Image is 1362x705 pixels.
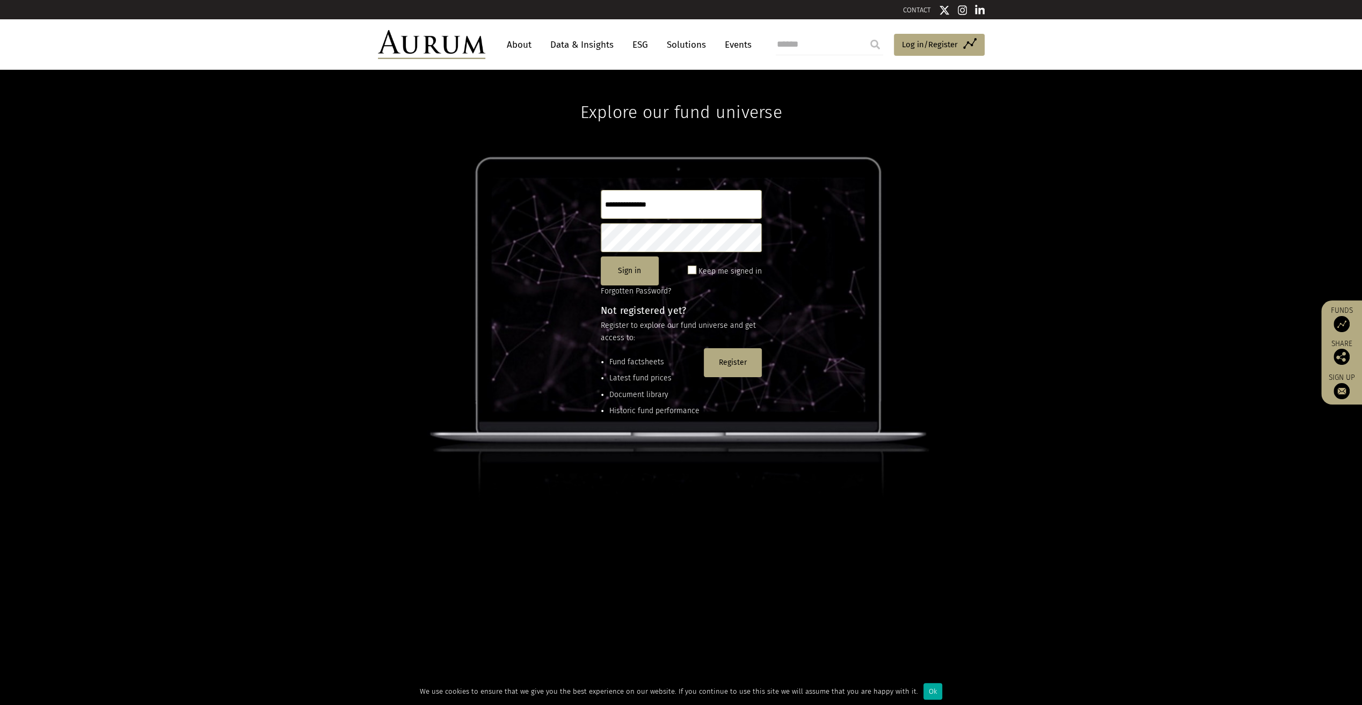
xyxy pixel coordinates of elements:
li: Document library [609,389,700,401]
img: Aurum [378,30,485,59]
li: Fund factsheets [609,356,700,368]
a: CONTACT [903,6,931,14]
a: Sign up [1327,373,1357,399]
div: Ok [923,683,942,700]
img: Instagram icon [958,5,967,16]
a: Data & Insights [545,35,619,55]
a: Funds [1327,306,1357,332]
button: Sign in [601,256,659,285]
h1: Explore our fund universe [580,70,782,122]
h4: Not registered yet? [601,306,762,315]
a: Forgotten Password? [601,287,671,296]
a: About [501,35,537,55]
a: ESG [627,35,653,55]
a: Events [719,35,752,55]
p: Register to explore our fund universe and get access to: [601,320,762,344]
a: Log in/Register [894,34,985,56]
label: Keep me signed in [698,265,762,278]
div: Share [1327,340,1357,365]
a: Solutions [661,35,711,55]
img: Access Funds [1334,316,1350,332]
img: Share this post [1334,349,1350,365]
input: Submit [864,34,886,55]
span: Log in/Register [902,38,958,51]
button: Register [704,348,762,377]
img: Sign up to our newsletter [1334,383,1350,399]
img: Linkedin icon [975,5,985,16]
img: Twitter icon [939,5,950,16]
li: Latest fund prices [609,372,700,384]
li: Historic fund performance [609,405,700,417]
